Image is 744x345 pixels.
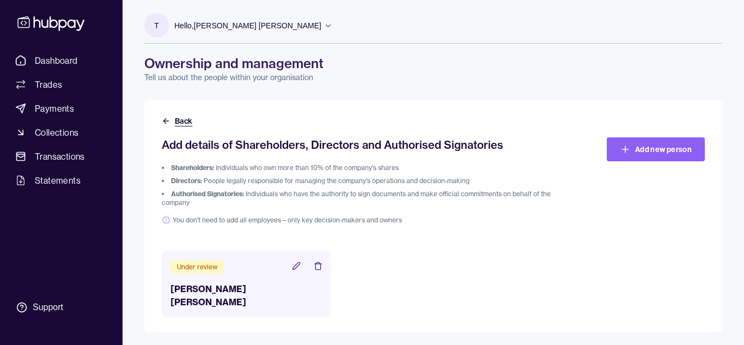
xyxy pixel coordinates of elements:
[154,20,159,32] p: T
[162,164,569,172] li: Individuals who own more than 10% of the company's shares
[35,102,74,115] span: Payments
[11,147,112,166] a: Transactions
[35,126,78,139] span: Collections
[11,51,112,70] a: Dashboard
[607,137,705,161] a: Add new person
[162,116,194,126] button: Back
[144,55,722,72] h1: Ownership and management
[11,123,112,142] a: Collections
[170,282,322,308] h3: [PERSON_NAME] [PERSON_NAME]
[35,78,62,91] span: Trades
[170,261,224,274] div: Under review
[171,177,202,185] span: Directors:
[33,301,63,313] div: Support
[11,75,112,94] a: Trades
[35,54,78,67] span: Dashboard
[11,296,112,319] a: Support
[162,190,569,207] li: Individuals who have the authority to sign documents and make official commitments on behalf of t...
[35,150,85,163] span: Transactions
[162,137,569,153] h2: Add details of Shareholders, Directors and Authorised Signatories
[162,216,569,225] span: You don't need to add all employees—only key decision-makers and owners
[162,177,569,185] li: People legally responsible for managing the company's operations and decision-making
[11,99,112,118] a: Payments
[144,72,722,83] p: Tell us about the people within your organisation
[171,190,244,198] span: Authorised Signatories:
[35,174,81,187] span: Statements
[11,171,112,190] a: Statements
[171,164,214,172] span: Shareholders:
[174,20,321,32] p: Hello, [PERSON_NAME] [PERSON_NAME]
